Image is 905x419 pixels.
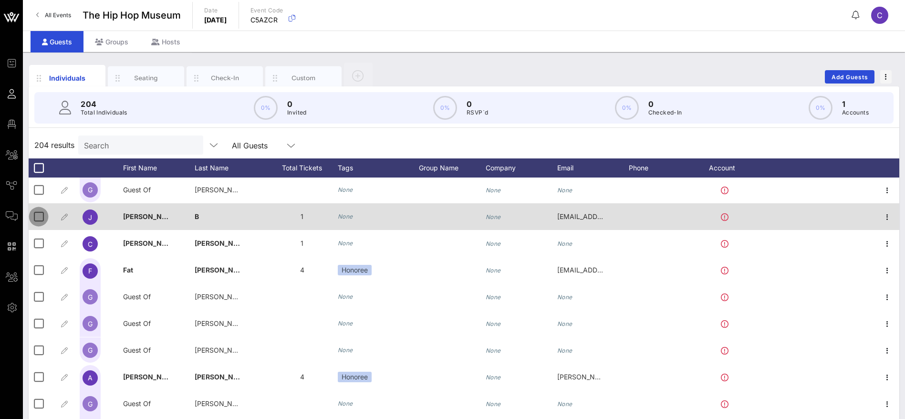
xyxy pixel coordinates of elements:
span: The Hip Hop Museum [83,8,181,22]
span: G [88,400,93,408]
div: Groups [83,31,140,52]
span: B [195,212,199,220]
span: All Events [45,11,71,19]
i: None [557,400,572,408]
span: G [88,320,93,328]
span: J [88,213,92,221]
span: [PERSON_NAME] [195,346,250,354]
p: Date [204,6,227,15]
span: [PERSON_NAME] [195,186,250,194]
i: None [557,240,572,247]
span: A [88,374,93,382]
span: [PERSON_NAME] [195,266,251,274]
i: None [338,293,353,300]
div: Group Name [419,158,486,178]
div: Guests [31,31,83,52]
div: Company [486,158,557,178]
div: 4 [266,257,338,283]
span: [PERSON_NAME] [195,319,250,327]
span: [PERSON_NAME] [123,239,179,247]
div: 1 [266,230,338,257]
i: None [338,400,353,407]
p: Event Code [250,6,283,15]
p: C5AZCR [250,15,283,25]
i: None [486,347,501,354]
div: Seating [125,73,167,83]
span: [PERSON_NAME] [123,212,179,220]
span: C [88,240,93,248]
p: 1 [842,98,869,110]
div: Phone [629,158,700,178]
div: C [871,7,888,24]
button: Add Guests [825,70,874,84]
p: 0 [467,98,488,110]
span: F [88,267,92,275]
p: [DATE] [204,15,227,25]
span: 204 results [34,139,74,151]
div: Total Tickets [266,158,338,178]
i: None [338,320,353,327]
span: [EMAIL_ADDRESS][DOMAIN_NAME] [557,266,672,274]
span: Add Guests [831,73,869,81]
div: Check-In [204,73,246,83]
i: None [486,374,501,381]
div: Last Name [195,158,266,178]
i: None [486,213,501,220]
span: [PERSON_NAME] [195,373,251,381]
p: 0 [287,98,307,110]
i: None [338,186,353,193]
i: None [338,346,353,354]
div: 1 [266,203,338,230]
i: None [338,240,353,247]
i: None [486,400,501,408]
div: Honoree [338,265,372,275]
span: [PERSON_NAME] [195,399,250,408]
div: Tags [338,158,419,178]
span: Guest Of [123,186,151,194]
span: [PERSON_NAME] [195,239,251,247]
span: [PERSON_NAME][EMAIL_ADDRESS][DOMAIN_NAME] [557,373,727,381]
i: None [486,187,501,194]
i: None [486,320,501,327]
i: None [557,293,572,301]
i: None [486,293,501,301]
span: C [877,10,883,20]
div: 4 [266,364,338,390]
div: All Guests [232,141,268,150]
div: Honoree [338,372,372,382]
i: None [486,240,501,247]
div: First Name [123,158,195,178]
a: All Events [31,8,77,23]
div: Custom [282,73,325,83]
span: Guest Of [123,399,151,408]
div: Individuals [46,73,89,83]
i: None [338,213,353,220]
span: [PERSON_NAME] [195,293,250,301]
p: RSVP`d [467,108,488,117]
i: None [486,267,501,274]
div: All Guests [226,136,302,155]
p: Total Individuals [81,108,127,117]
span: Fat [123,266,133,274]
p: Invited [287,108,307,117]
p: 204 [81,98,127,110]
span: G [88,186,93,194]
p: Accounts [842,108,869,117]
div: Hosts [140,31,192,52]
p: 0 [648,98,682,110]
p: Checked-In [648,108,682,117]
span: G [88,346,93,354]
span: [EMAIL_ADDRESS][DOMAIN_NAME] [557,212,672,220]
i: None [557,347,572,354]
div: Account [700,158,753,178]
i: None [557,320,572,327]
span: Guest Of [123,293,151,301]
span: [PERSON_NAME] [123,373,179,381]
span: Guest Of [123,319,151,327]
div: Email [557,158,629,178]
span: Guest Of [123,346,151,354]
span: G [88,293,93,301]
i: None [557,187,572,194]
